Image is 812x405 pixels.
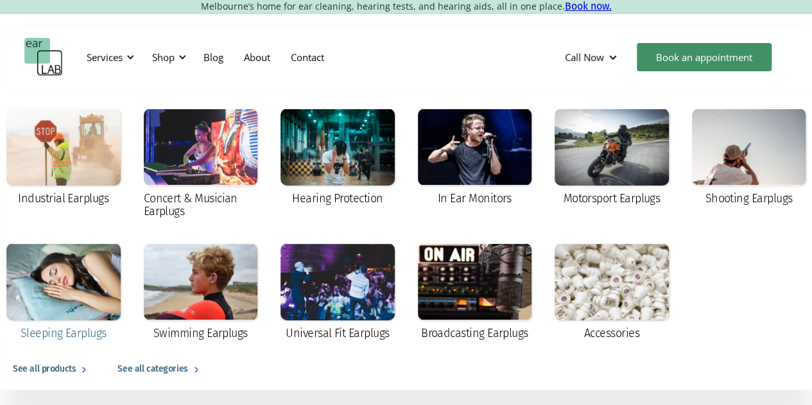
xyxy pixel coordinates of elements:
[144,38,190,76] div: Shop
[13,361,76,377] div: See all products
[411,102,539,214] a: In Ear Monitors
[144,192,258,218] div: Concert & Musician Earplugs
[705,192,792,205] div: Shooting Earplugs
[555,38,630,76] div: Call Now
[152,51,175,64] div: Shop
[153,327,248,340] div: Swimming Earplugs
[87,51,123,64] div: Services
[286,327,389,340] div: Universal Fit Earplugs
[637,43,772,71] a: Book an appointment
[234,39,281,76] a: About
[292,192,383,205] div: Hearing Protection
[105,349,216,390] a: See all categories
[79,38,138,76] div: Services
[411,237,539,349] a: Broadcasting Earplugs
[421,327,528,340] div: Broadcasting Earplugs
[24,38,63,76] a: home
[548,102,675,214] a: Motorsport Earplugs
[193,39,234,76] a: Blog
[137,237,264,349] a: Swimming Earplugs
[548,237,675,349] a: Accessories
[21,327,107,340] div: Sleeping Earplugs
[274,102,401,214] a: Hearing Protection
[563,192,660,205] div: Motorsport Earplugs
[438,192,512,205] div: In Ear Monitors
[117,361,187,377] div: See all categories
[137,102,264,227] a: Concert & Musician Earplugs
[18,192,108,205] div: Industrial Earplugs
[565,51,604,64] div: Call Now
[281,39,334,76] a: Contact
[274,237,401,349] a: Universal Fit Earplugs
[584,327,639,340] div: Accessories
